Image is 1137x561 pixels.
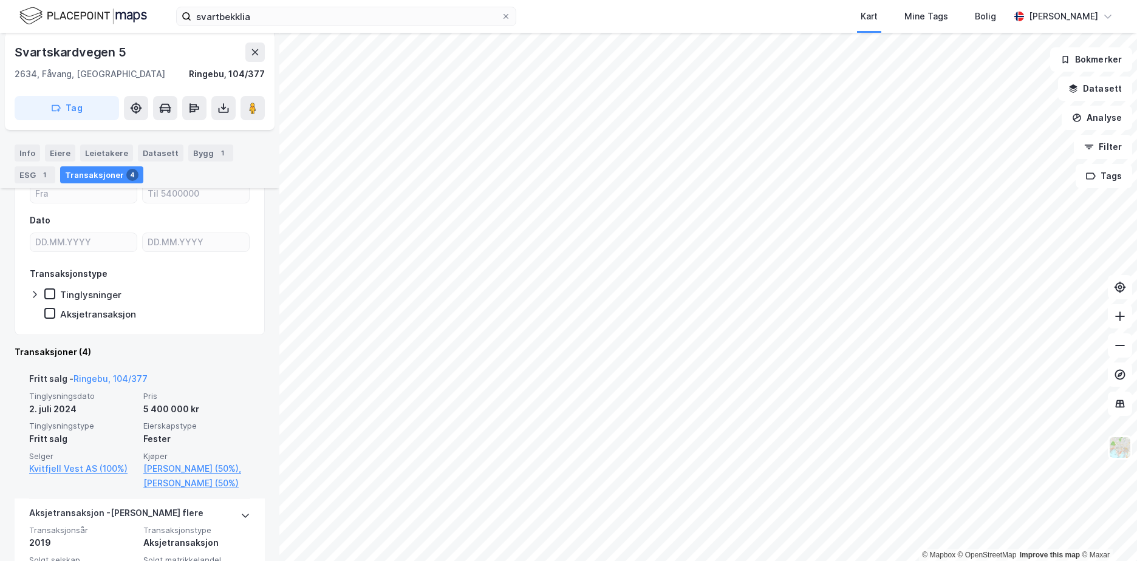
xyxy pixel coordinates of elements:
[143,432,250,446] div: Fester
[1058,76,1132,101] button: Datasett
[73,373,148,384] a: Ringebu, 104/377
[904,9,948,24] div: Mine Tags
[15,42,129,62] div: Svartskardvegen 5
[143,535,250,550] div: Aksjetransaksjon
[143,476,250,491] a: [PERSON_NAME] (50%)
[15,166,55,183] div: ESG
[126,169,138,181] div: 4
[143,461,250,476] a: [PERSON_NAME] (50%),
[29,525,136,535] span: Transaksjonsår
[1020,551,1080,559] a: Improve this map
[1076,164,1132,188] button: Tags
[138,144,183,161] div: Datasett
[15,345,265,359] div: Transaksjoner (4)
[958,551,1017,559] a: OpenStreetMap
[15,144,40,161] div: Info
[29,506,203,525] div: Aksjetransaksjon - [PERSON_NAME] flere
[143,402,250,416] div: 5 400 000 kr
[1108,436,1132,459] img: Z
[30,233,137,251] input: DD.MM.YYYY
[143,525,250,535] span: Transaksjonstype
[29,451,136,461] span: Selger
[216,147,228,159] div: 1
[143,391,250,401] span: Pris
[1050,47,1132,72] button: Bokmerker
[861,9,878,24] div: Kart
[30,213,50,228] div: Dato
[80,144,133,161] div: Leietakere
[29,402,136,416] div: 2. juli 2024
[29,535,136,550] div: 2019
[143,185,249,203] input: Til 5400000
[975,9,996,24] div: Bolig
[29,372,148,391] div: Fritt salg -
[922,551,955,559] a: Mapbox
[60,308,136,320] div: Aksjetransaksjon
[29,421,136,431] span: Tinglysningstype
[143,451,250,461] span: Kjøper
[45,144,75,161] div: Eiere
[60,289,121,301] div: Tinglysninger
[29,461,136,476] a: Kvitfjell Vest AS (100%)
[38,169,50,181] div: 1
[191,7,501,25] input: Søk på adresse, matrikkel, gårdeiere, leietakere eller personer
[15,96,119,120] button: Tag
[189,67,265,81] div: Ringebu, 104/377
[60,166,143,183] div: Transaksjoner
[1062,106,1132,130] button: Analyse
[30,267,108,281] div: Transaksjonstype
[29,432,136,446] div: Fritt salg
[1029,9,1098,24] div: [PERSON_NAME]
[188,144,233,161] div: Bygg
[1076,503,1137,561] iframe: Chat Widget
[143,421,250,431] span: Eierskapstype
[19,5,147,27] img: logo.f888ab2527a4732fd821a326f86c7f29.svg
[15,67,165,81] div: 2634, Fåvang, [GEOGRAPHIC_DATA]
[30,185,137,203] input: Fra
[29,391,136,401] span: Tinglysningsdato
[143,233,249,251] input: DD.MM.YYYY
[1074,135,1132,159] button: Filter
[1076,503,1137,561] div: Kontrollprogram for chat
